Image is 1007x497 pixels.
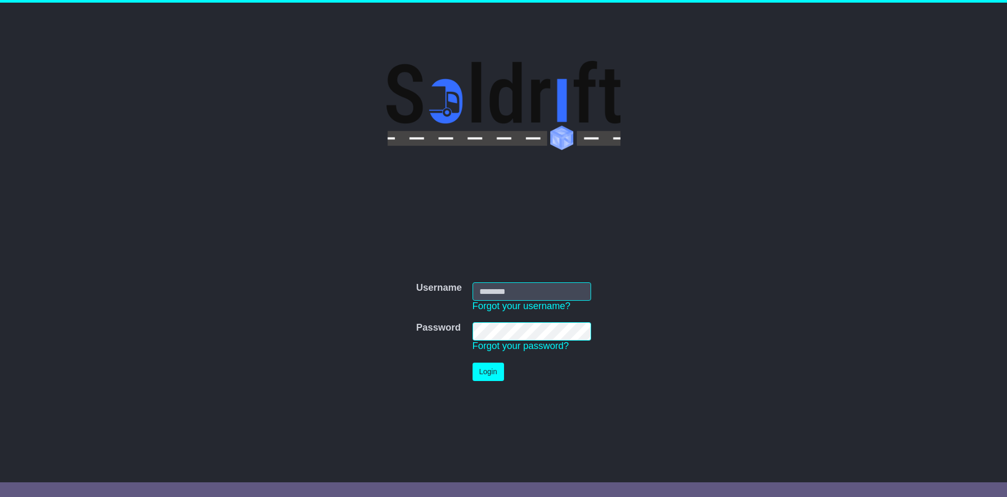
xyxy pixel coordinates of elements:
label: Password [416,322,460,334]
a: Forgot your username? [473,301,571,311]
button: Login [473,363,504,381]
img: Soldrift Pty Ltd [387,61,620,150]
a: Forgot your password? [473,341,569,351]
label: Username [416,282,462,294]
